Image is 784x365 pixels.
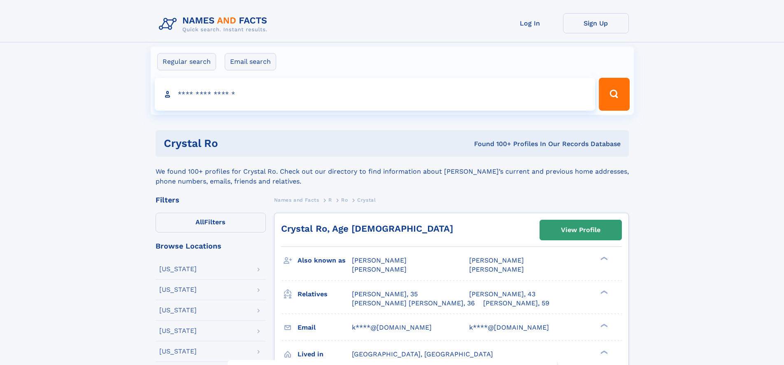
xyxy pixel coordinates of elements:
[483,299,549,308] a: [PERSON_NAME], 59
[561,221,600,239] div: View Profile
[159,266,197,272] div: [US_STATE]
[352,350,493,358] span: [GEOGRAPHIC_DATA], [GEOGRAPHIC_DATA]
[599,78,629,111] button: Search Button
[156,157,629,186] div: We found 100+ profiles for Crystal Ro. Check out our directory to find information about [PERSON_...
[341,197,348,203] span: Ro
[298,287,352,301] h3: Relatives
[598,349,608,355] div: ❯
[157,53,216,70] label: Regular search
[469,265,524,273] span: [PERSON_NAME]
[156,13,274,35] img: Logo Names and Facts
[598,256,608,261] div: ❯
[469,256,524,264] span: [PERSON_NAME]
[328,197,332,203] span: R
[328,195,332,205] a: R
[598,289,608,295] div: ❯
[352,256,407,264] span: [PERSON_NAME]
[281,223,453,234] a: Crystal Ro, Age [DEMOGRAPHIC_DATA]
[497,13,563,33] a: Log In
[156,196,266,204] div: Filters
[352,290,418,299] a: [PERSON_NAME], 35
[540,220,621,240] a: View Profile
[352,299,475,308] a: [PERSON_NAME] [PERSON_NAME], 36
[341,195,348,205] a: Ro
[195,218,204,226] span: All
[159,328,197,334] div: [US_STATE]
[298,321,352,335] h3: Email
[164,138,346,149] h1: crystal ro
[156,213,266,232] label: Filters
[357,197,376,203] span: Crystal
[159,286,197,293] div: [US_STATE]
[298,253,352,267] h3: Also known as
[159,307,197,314] div: [US_STATE]
[159,348,197,355] div: [US_STATE]
[598,323,608,328] div: ❯
[469,290,535,299] a: [PERSON_NAME], 43
[346,139,621,149] div: Found 100+ Profiles In Our Records Database
[563,13,629,33] a: Sign Up
[155,78,596,111] input: search input
[225,53,276,70] label: Email search
[156,242,266,250] div: Browse Locations
[274,195,319,205] a: Names and Facts
[352,265,407,273] span: [PERSON_NAME]
[298,347,352,361] h3: Lived in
